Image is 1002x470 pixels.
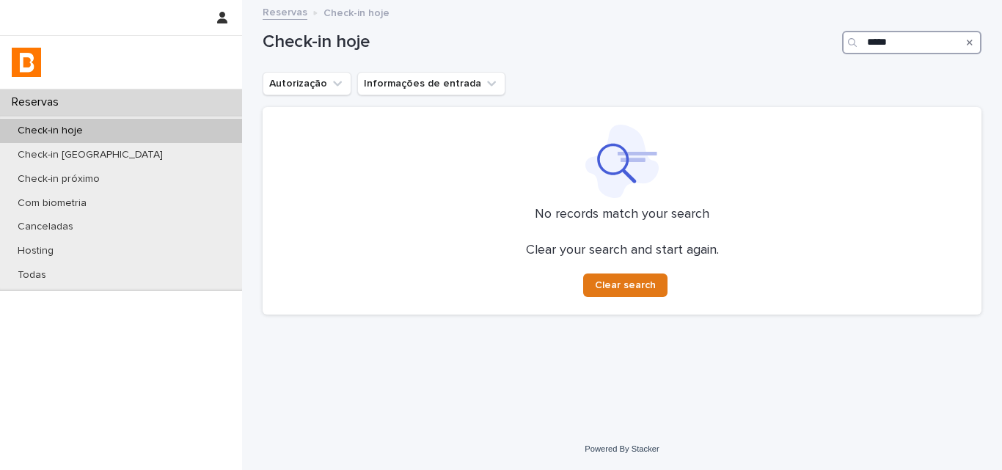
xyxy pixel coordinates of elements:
span: Clear search [595,280,656,290]
p: Hosting [6,245,65,257]
a: Reservas [263,3,307,20]
p: Reservas [6,95,70,109]
p: Com biometria [6,197,98,210]
img: zVaNuJHRTjyIjT5M9Xd5 [12,48,41,77]
p: Canceladas [6,221,85,233]
p: Check-in hoje [6,125,95,137]
p: Check-in [GEOGRAPHIC_DATA] [6,149,175,161]
p: Todas [6,269,58,282]
p: Clear your search and start again. [526,243,719,259]
p: Check-in hoje [323,4,390,20]
button: Clear search [583,273,668,297]
p: Check-in próximo [6,173,111,186]
button: Informações de entrada [357,72,505,95]
p: No records match your search [280,207,964,223]
button: Autorização [263,72,351,95]
h1: Check-in hoje [263,32,836,53]
a: Powered By Stacker [585,444,659,453]
input: Search [842,31,981,54]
